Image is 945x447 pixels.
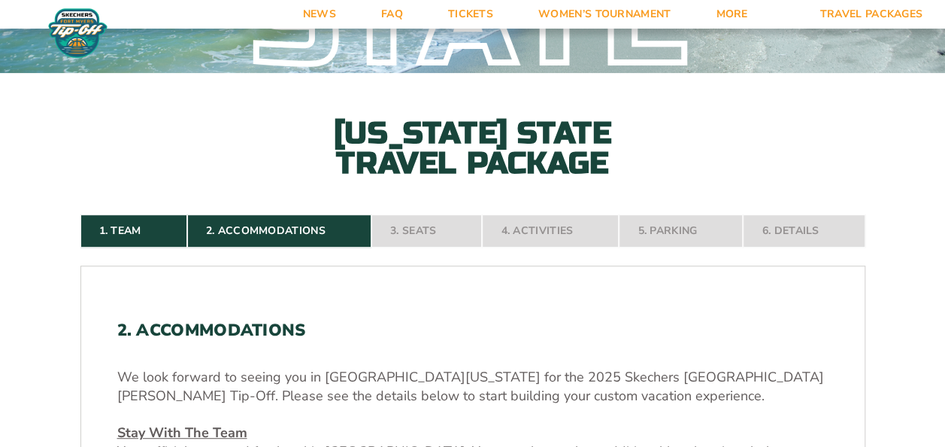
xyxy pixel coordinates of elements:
[117,424,247,442] u: Stay With The Team
[117,321,828,340] h2: 2. Accommodations
[80,214,187,248] a: 1. Team
[307,118,638,178] h2: [US_STATE] State Travel Package
[45,8,111,59] img: Fort Myers Tip-Off
[117,368,828,406] p: We look forward to seeing you in [GEOGRAPHIC_DATA][US_STATE] for the 2025 Skechers [GEOGRAPHIC_DA...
